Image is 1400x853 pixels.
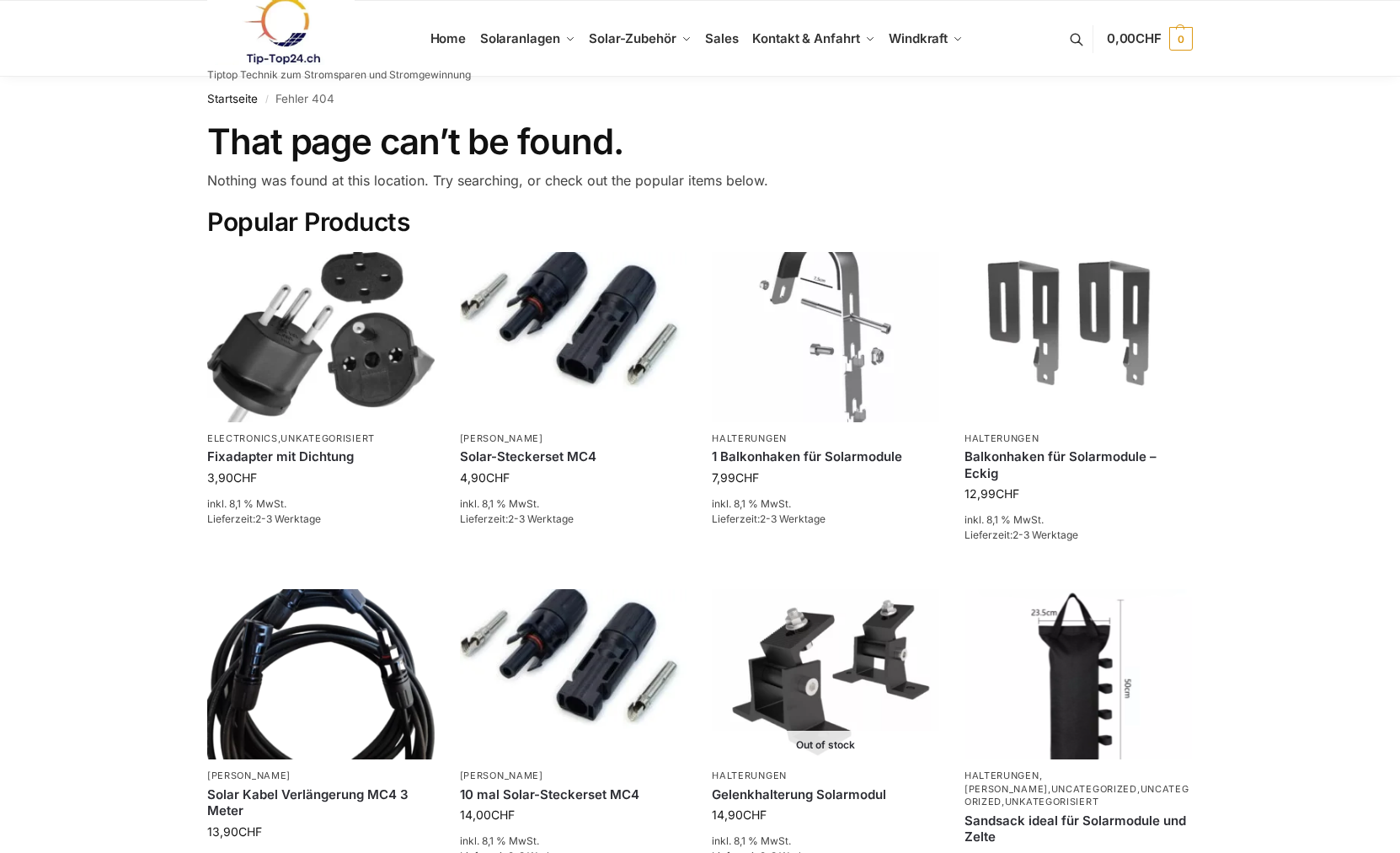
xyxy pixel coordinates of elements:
[207,496,435,512] p: inkl. 8,1 % MwSt.
[207,448,435,465] a: Fixadapter mit Dichtung
[207,432,278,444] a: Electronics
[965,252,1192,422] img: Balkonhaken für Solarmodule - Eckig
[965,770,1039,781] a: Halterungen
[255,512,321,525] span: 2-3 Werktage
[207,77,1193,121] nav: Breadcrumb
[207,70,471,80] p: Tiptop Technik zum Stromsparen und Stromgewinnung
[735,470,759,485] span: CHF
[473,1,581,77] a: Solaranlagen
[207,92,258,105] a: Startseite
[233,470,257,485] span: CHF
[965,783,1189,807] a: Uncategorized
[712,470,759,485] bdi: 7,99
[965,448,1192,481] a: Balkonhaken für Solarmodule – Eckig
[460,448,687,465] a: Solar-Steckerset MC4
[207,252,435,422] img: Fixadapter mit Dichtung
[582,1,698,77] a: Solar-Zubehör
[258,93,275,106] span: /
[1005,796,1099,807] a: Unkategorisiert
[460,589,687,759] img: mc4 solarstecker
[508,512,574,525] span: 2-3 Werktage
[745,1,882,77] a: Kontakt & Anfahrt
[281,432,375,444] a: Unkategorisiert
[712,432,787,444] a: Halterungen
[460,252,687,422] img: mc4 solarstecker
[460,496,687,512] p: inkl. 8,1 % MwSt.
[589,30,676,46] span: Solar-Zubehör
[712,252,939,422] img: Balkonhaken für runde Handläufe
[712,834,939,849] p: inkl. 8,1 % MwSt.
[760,512,826,525] span: 2-3 Werktage
[207,432,435,445] p: ,
[889,30,948,46] span: Windkraft
[480,30,560,46] span: Solaranlagen
[207,786,435,819] a: Solar Kabel Verlängerung MC4 3 Meter
[965,486,1019,501] bdi: 12,99
[743,807,767,822] span: CHF
[460,470,510,485] bdi: 4,90
[752,30,859,46] span: Kontakt & Anfahrt
[460,834,687,849] p: inkl. 8,1 % MwSt.
[207,170,1193,190] p: Nothing was found at this location. Try searching, or check out the popular items below.
[712,589,939,759] img: Gelenkhalterung Solarmodul
[712,807,767,822] bdi: 14,90
[712,770,787,781] a: Halterungen
[238,824,262,839] span: CHF
[460,512,574,525] span: Lieferzeit:
[965,528,1078,541] span: Lieferzeit:
[460,770,543,781] a: [PERSON_NAME]
[460,432,543,444] a: [PERSON_NAME]
[207,512,321,525] span: Lieferzeit:
[996,486,1019,501] span: CHF
[965,512,1192,528] p: inkl. 8,1 % MwSt.
[1107,30,1162,46] span: 0,00
[712,786,939,803] a: Gelenkhalterung Solarmodul
[491,807,515,822] span: CHF
[1013,528,1078,541] span: 2-3 Werktage
[460,786,687,803] a: 10 mal Solar-Steckerset MC4
[965,589,1192,759] img: Sandsäcke zu Beschwerung Camping, Schirme, Pavilions-Solarmodule
[1135,30,1162,46] span: CHF
[965,813,1192,845] a: Sandsack ideal für Solarmodule und Zelte
[965,432,1039,444] a: Halterungen
[207,207,1193,239] h2: Popular Products
[712,512,826,525] span: Lieferzeit:
[1107,13,1193,64] a: 0,00CHF 0
[1051,783,1137,795] a: Uncategorized
[460,807,515,822] bdi: 14,00
[712,448,939,465] a: 1 Balkonhaken für Solarmodule
[882,1,970,77] a: Windkraft
[207,824,262,839] bdi: 13,90
[698,1,745,77] a: Sales
[207,121,1193,163] h1: That page can’t be found.
[712,496,939,512] p: inkl. 8,1 % MwSt.
[207,770,291,781] a: [PERSON_NAME]
[486,470,510,485] span: CHF
[207,470,257,485] bdi: 3,90
[705,30,739,46] span: Sales
[207,589,435,759] img: Solar-Verlängerungskabel
[1169,27,1193,51] span: 0
[712,589,939,759] a: Out of stockGelenkhalterung Solarmodul
[965,783,1048,795] a: [PERSON_NAME]
[965,770,1192,808] p: , , , ,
